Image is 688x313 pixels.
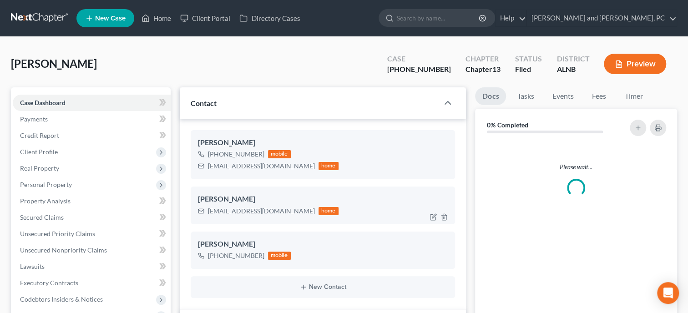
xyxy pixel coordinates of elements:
a: Home [137,10,176,26]
a: Docs [475,87,506,105]
span: Credit Report [20,131,59,139]
span: Unsecured Nonpriority Claims [20,246,107,254]
div: ALNB [556,64,589,75]
strong: 0% Completed [487,121,528,129]
div: [PHONE_NUMBER] [208,150,264,159]
span: Property Analysis [20,197,71,205]
div: [PERSON_NAME] [198,137,448,148]
span: Lawsuits [20,263,45,270]
a: Fees [584,87,613,105]
a: Directory Cases [235,10,304,26]
a: Help [496,10,526,26]
span: Secured Claims [20,213,64,221]
a: Unsecured Priority Claims [13,226,171,242]
a: Events [545,87,581,105]
div: Status [515,54,542,64]
div: District [556,54,589,64]
button: New Contact [198,283,448,291]
span: Personal Property [20,181,72,188]
a: Unsecured Nonpriority Claims [13,242,171,258]
span: Contact [191,99,217,107]
span: [PERSON_NAME] [11,57,97,70]
div: mobile [268,150,291,158]
a: Tasks [510,87,541,105]
span: Case Dashboard [20,99,66,106]
div: home [319,207,339,215]
div: mobile [268,252,291,260]
div: Case [387,54,451,64]
a: Credit Report [13,127,171,144]
button: Preview [604,54,666,74]
span: Executory Contracts [20,279,78,287]
a: Payments [13,111,171,127]
div: Open Intercom Messenger [657,282,679,304]
div: [PHONE_NUMBER] [387,64,451,75]
span: Client Profile [20,148,58,156]
a: Secured Claims [13,209,171,226]
a: [PERSON_NAME] and [PERSON_NAME], PC [527,10,677,26]
div: home [319,162,339,170]
a: Timer [617,87,650,105]
span: Real Property [20,164,59,172]
div: [PERSON_NAME] [198,194,448,205]
span: New Case [95,15,126,22]
a: Property Analysis [13,193,171,209]
div: [EMAIL_ADDRESS][DOMAIN_NAME] [208,162,315,171]
div: Chapter [465,64,501,75]
p: Please wait... [482,162,670,172]
a: Lawsuits [13,258,171,275]
span: 13 [492,65,501,73]
input: Search by name... [397,10,480,26]
span: Unsecured Priority Claims [20,230,95,237]
div: Filed [515,64,542,75]
div: [PERSON_NAME] [198,239,448,250]
span: Codebtors Insiders & Notices [20,295,103,303]
span: Payments [20,115,48,123]
a: Executory Contracts [13,275,171,291]
div: [PHONE_NUMBER] [208,251,264,260]
a: Case Dashboard [13,95,171,111]
div: [EMAIL_ADDRESS][DOMAIN_NAME] [208,207,315,216]
div: Chapter [465,54,501,64]
a: Client Portal [176,10,235,26]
